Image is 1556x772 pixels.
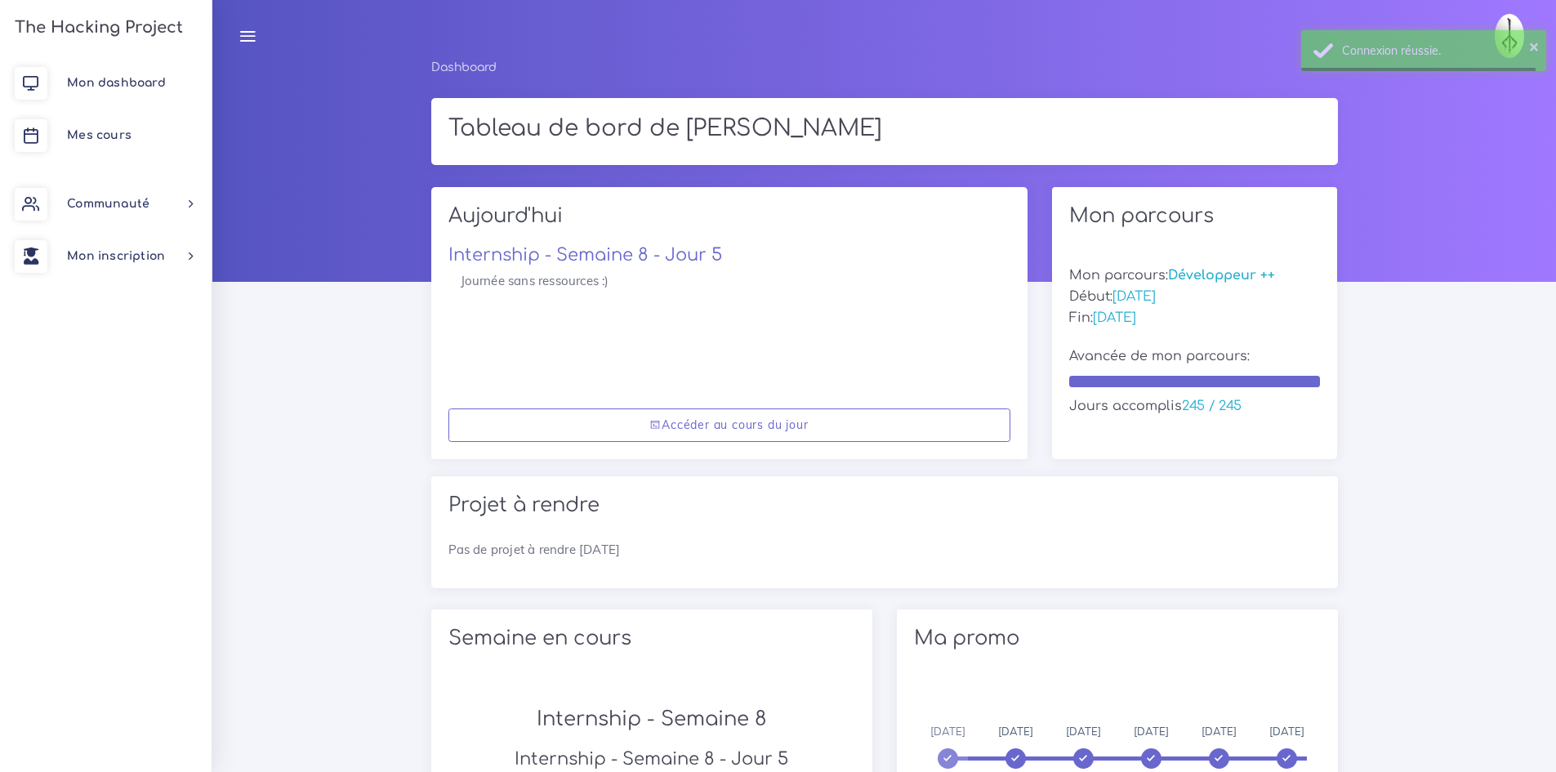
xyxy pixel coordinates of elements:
[67,129,132,141] span: Mes cours
[1073,748,1094,769] span: 2
[1269,725,1304,738] span: [DATE]
[1069,204,1321,228] h2: Mon parcours
[1112,289,1156,304] span: [DATE]
[448,749,855,770] h3: Internship - Semaine 8 - Jour 5
[1069,268,1321,283] h5: Mon parcours:
[448,204,1010,239] h2: Aujourd'hui
[930,725,965,738] span: [DATE]
[461,271,998,291] p: Journée sans ressources :)
[448,707,855,731] h2: Internship - Semaine 8
[448,540,1321,560] p: Pas de projet à rendre [DATE]
[1069,399,1321,414] h5: Jours accomplis
[448,627,855,650] h2: Semaine en cours
[67,198,149,210] span: Communauté
[1182,399,1242,413] span: 245 / 245
[1005,748,1026,769] span: 1
[448,115,1321,143] h1: Tableau de bord de [PERSON_NAME]
[67,77,166,89] span: Mon dashboard
[67,250,165,262] span: Mon inscription
[1134,725,1169,738] span: [DATE]
[1168,268,1275,283] span: Développeur ++
[914,627,1321,650] h2: Ma promo
[448,493,1321,517] h2: Projet à rendre
[1495,14,1524,58] img: lagm8jrdu56xpg8dsjns.jpg
[1093,310,1136,325] span: [DATE]
[1342,42,1534,59] div: Connexion réussie.
[1202,725,1237,738] span: [DATE]
[448,245,722,265] a: Internship - Semaine 8 - Jour 5
[998,725,1033,738] span: [DATE]
[1529,38,1539,54] button: ×
[448,408,1010,442] a: Accéder au cours du jour
[10,19,183,37] h3: The Hacking Project
[1069,289,1321,305] h5: Début:
[938,748,958,769] span: 0
[1069,310,1321,326] h5: Fin:
[1209,748,1229,769] span: 4
[1141,748,1161,769] span: 3
[1066,725,1101,738] span: [DATE]
[1069,349,1321,364] h5: Avancée de mon parcours:
[1277,748,1297,769] span: 5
